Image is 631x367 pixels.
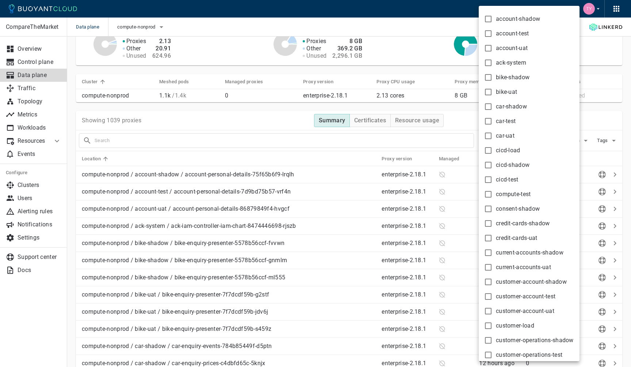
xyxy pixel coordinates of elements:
[496,103,527,110] span: car-shadow
[496,337,574,344] span: customer-operations-shadow
[496,278,567,286] span: customer-account-shadow
[496,220,550,227] span: credit-cards-shadow
[496,234,538,242] span: credit-cards-uat
[496,132,515,139] span: car-uat
[496,30,529,37] span: account-test
[496,249,563,256] span: current-accounts-shadow
[496,118,516,125] span: car-test
[496,74,529,81] span: bike-shadow
[496,322,534,329] span: customer-load
[496,307,554,315] span: customer-account-uat
[496,351,562,359] span: customer-operations-test
[496,161,529,169] span: cicd-shadow
[496,147,520,154] span: cicd-load
[496,191,531,198] span: compute-test
[496,59,526,66] span: ack-system
[496,176,519,183] span: cicd-test
[496,293,555,300] span: customer-account-test
[496,45,528,52] span: account-uat
[496,264,551,271] span: current-accounts-uat
[496,205,540,213] span: consent-shadow
[496,88,517,96] span: bike-uat
[496,15,540,23] span: account-shadow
